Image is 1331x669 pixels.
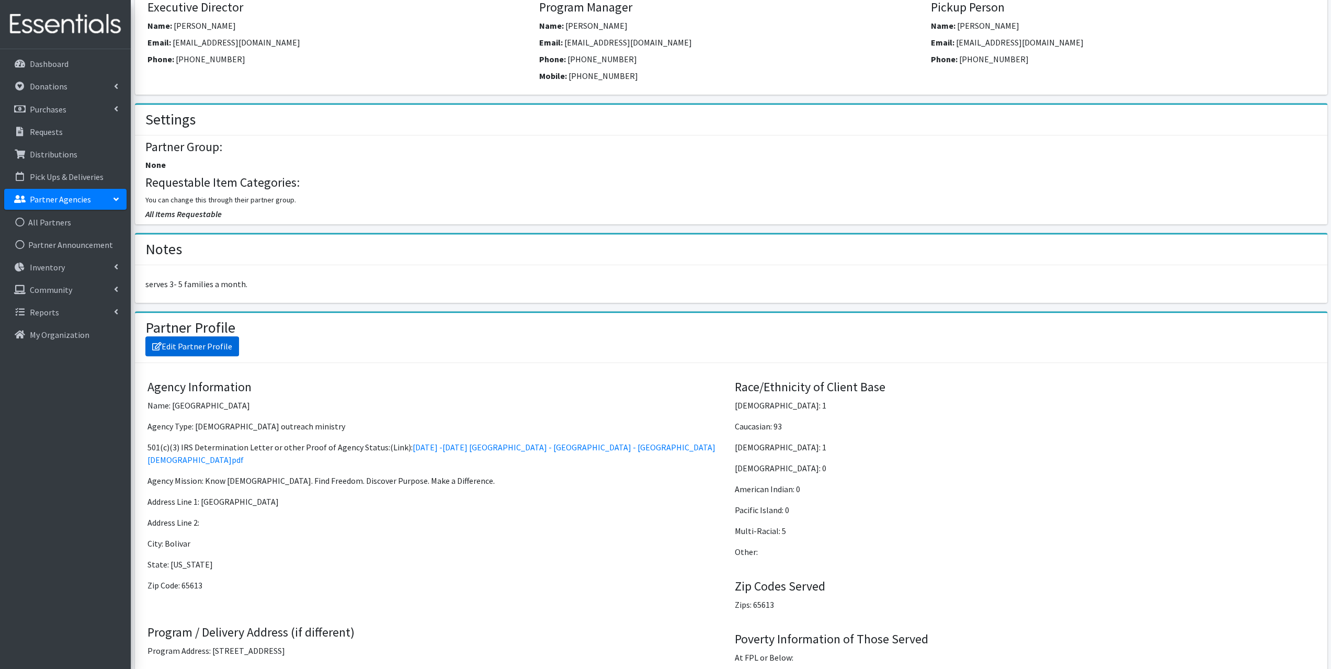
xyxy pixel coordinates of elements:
[4,257,127,278] a: Inventory
[147,441,727,466] p: 501(c)(3) IRS Determination Letter or other Proof of Agency Status: (Link):
[30,285,72,295] p: Community
[735,483,1314,495] p: American Indian: 0
[539,36,563,49] label: Email:
[147,644,727,657] p: Program Address: [STREET_ADDRESS]
[4,324,127,345] a: My Organization
[4,144,127,165] a: Distributions
[30,149,77,160] p: Distributions
[565,20,628,31] span: [PERSON_NAME]
[735,420,1314,433] p: Caucasian: 93
[735,380,1314,395] h4: Race/Ethnicity of Client Base
[4,166,127,187] a: Pick Ups & Deliveries
[30,127,63,137] p: Requests
[4,279,127,300] a: Community
[735,632,1314,647] h4: Poverty Information of Those Served
[539,70,567,82] label: Mobile:
[147,399,727,412] p: Name: [GEOGRAPHIC_DATA]
[735,546,1314,558] p: Other:
[147,579,727,592] p: Zip Code: 65613
[4,302,127,323] a: Reports
[145,158,166,171] label: None
[735,504,1314,516] p: Pacific Island: 0
[957,20,1019,31] span: [PERSON_NAME]
[145,195,1316,206] p: You can change this through their partner group.
[30,104,66,115] p: Purchases
[931,53,958,65] label: Phone:
[735,399,1314,412] p: [DEMOGRAPHIC_DATA]: 1
[30,262,65,273] p: Inventory
[931,36,954,49] label: Email:
[735,651,1314,664] p: At FPL or Below:
[30,81,67,92] p: Donations
[956,37,1084,48] span: [EMAIL_ADDRESS][DOMAIN_NAME]
[147,36,171,49] label: Email:
[4,234,127,255] a: Partner Announcement
[4,212,127,233] a: All Partners
[147,19,172,32] label: Name:
[4,121,127,142] a: Requests
[30,194,91,205] p: Partner Agencies
[959,54,1029,64] span: [PHONE_NUMBER]
[147,537,727,550] p: City: Bolivar
[147,53,174,65] label: Phone:
[176,54,245,64] span: [PHONE_NUMBER]
[145,241,182,258] h2: Notes
[30,172,104,182] p: Pick Ups & Deliveries
[4,99,127,120] a: Purchases
[147,495,727,508] p: Address Line 1: [GEOGRAPHIC_DATA]
[147,420,727,433] p: Agency Type: [DEMOGRAPHIC_DATA] outreach ministry
[147,558,727,571] p: State: [US_STATE]
[30,59,69,69] p: Dashboard
[735,525,1314,537] p: Multi-Racial: 5
[4,76,127,97] a: Donations
[568,71,638,81] span: [PHONE_NUMBER]
[173,37,300,48] span: [EMAIL_ADDRESS][DOMAIN_NAME]
[735,598,1314,611] p: Zips: 65613
[567,54,637,64] span: [PHONE_NUMBER]
[4,7,127,42] img: HumanEssentials
[145,140,1316,155] h4: Partner Group:
[145,111,196,129] h2: Settings
[147,474,727,487] p: Agency Mission: Know [DEMOGRAPHIC_DATA]. Find Freedom. Discover Purpose. Make a Difference.
[735,462,1314,474] p: [DEMOGRAPHIC_DATA]: 0
[735,579,1314,594] h4: Zip Codes Served
[30,307,59,318] p: Reports
[145,319,235,337] h2: Partner Profile
[147,442,715,465] a: [DATE] -[DATE] [GEOGRAPHIC_DATA] - [GEOGRAPHIC_DATA] - [GEOGRAPHIC_DATA][DEMOGRAPHIC_DATA]pdf
[539,53,566,65] label: Phone:
[147,516,727,529] p: Address Line 2:
[145,209,222,219] span: All Items Requestable
[564,37,692,48] span: [EMAIL_ADDRESS][DOMAIN_NAME]
[174,20,236,31] span: [PERSON_NAME]
[4,189,127,210] a: Partner Agencies
[147,625,727,640] h4: Program / Delivery Address (if different)
[931,19,955,32] label: Name:
[145,175,1316,190] h4: Requestable Item Categories:
[735,441,1314,453] p: [DEMOGRAPHIC_DATA]: 1
[147,380,727,395] h4: Agency Information
[145,278,1316,290] p: serves 3- 5 families a month.
[145,336,239,356] a: Edit Partner Profile
[30,330,89,340] p: My Organization
[4,53,127,74] a: Dashboard
[539,19,564,32] label: Name:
